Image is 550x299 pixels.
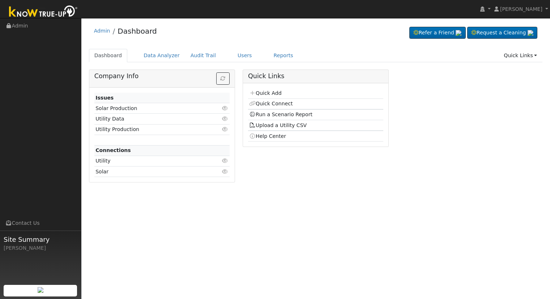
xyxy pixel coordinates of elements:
a: Users [232,49,257,62]
h5: Quick Links [248,72,383,80]
span: Site Summary [4,235,77,244]
a: Data Analyzer [138,49,185,62]
img: Know True-Up [5,4,81,20]
a: Quick Add [249,90,281,96]
i: Click to view [222,169,229,174]
td: Solar [94,167,208,177]
i: Click to view [222,158,229,163]
img: retrieve [38,287,43,293]
strong: Connections [95,147,131,153]
a: Upload a Utility CSV [249,122,307,128]
strong: Issues [95,95,114,101]
a: Reports [268,49,299,62]
a: Quick Links [498,49,542,62]
a: Admin [94,28,110,34]
i: Click to view [222,106,229,111]
img: retrieve [456,30,461,36]
i: Click to view [222,116,229,121]
span: [PERSON_NAME] [500,6,542,12]
a: Run a Scenario Report [249,111,312,117]
a: Quick Connect [249,101,293,106]
td: Utility Production [94,124,208,135]
a: Refer a Friend [409,27,466,39]
i: Click to view [222,127,229,132]
a: Audit Trail [185,49,221,62]
img: retrieve [528,30,533,36]
td: Solar Production [94,103,208,114]
div: [PERSON_NAME] [4,244,77,252]
a: Dashboard [118,27,157,35]
td: Utility Data [94,114,208,124]
a: Help Center [249,133,286,139]
a: Dashboard [89,49,128,62]
h5: Company Info [94,72,230,80]
a: Request a Cleaning [467,27,537,39]
td: Utility [94,156,208,166]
